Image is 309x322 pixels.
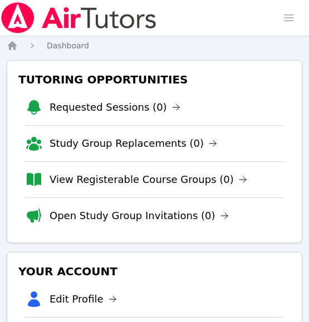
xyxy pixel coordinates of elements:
[47,40,89,51] a: Dashboard
[50,136,217,151] a: Study Group Replacements (0)
[50,208,229,224] a: Open Study Group Invitations (0)
[47,41,89,50] span: Dashboard
[50,172,247,187] a: View Registerable Course Groups (0)
[16,261,293,281] h3: Your Account
[16,70,293,90] h3: Tutoring Opportunities
[50,100,180,115] a: Requested Sessions (0)
[7,40,302,51] nav: Breadcrumb
[50,291,117,307] a: Edit Profile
